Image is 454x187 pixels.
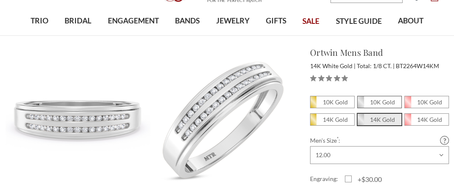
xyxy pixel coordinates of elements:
[310,46,449,59] h1: Ortwin Mens Band
[23,7,56,35] a: TRIO
[228,35,237,36] button: submenu toggle
[370,98,395,106] em: 10K Gold
[310,62,355,69] span: 14K White Gold
[327,8,389,35] a: STYLE GUIDE
[370,116,395,123] em: 14K Gold
[310,174,345,184] label: Engraving:
[405,114,448,125] span: 14K Rose Gold
[417,98,442,106] em: 10K Gold
[396,62,439,69] span: BT2264W14KM
[302,16,319,27] span: SALE
[258,7,294,35] a: GIFTS
[266,15,286,26] span: GIFTS
[294,8,327,35] a: SALE
[345,174,382,184] label: +$30.00
[167,7,208,35] a: BANDS
[310,96,354,108] span: 10K Yellow Gold
[323,98,348,106] em: 10K Gold
[358,114,401,125] span: 14K White Gold
[35,35,44,36] button: submenu toggle
[323,116,348,123] em: 14K Gold
[31,15,48,26] span: TRIO
[310,114,354,125] span: 14K Yellow Gold
[183,35,192,36] button: submenu toggle
[310,136,449,145] label: Men's Size :
[208,7,257,35] a: JEWELRY
[74,35,82,36] button: submenu toggle
[175,15,200,26] span: BANDS
[405,96,448,108] span: 10K Rose Gold
[272,35,280,36] button: submenu toggle
[108,15,159,26] span: ENGAGEMENT
[357,62,395,69] span: Total: 1/8 CT.
[417,116,442,123] em: 14K Gold
[358,96,401,108] span: 10K White Gold
[216,15,250,26] span: JEWELRY
[65,15,91,26] span: BRIDAL
[129,35,138,36] button: submenu toggle
[440,136,449,145] a: Size Guide
[56,7,99,35] a: BRIDAL
[100,7,167,35] a: ENGAGEMENT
